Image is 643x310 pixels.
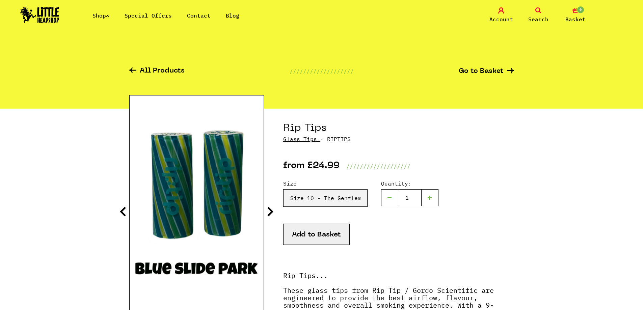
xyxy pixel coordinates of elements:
button: Add to Basket [283,224,350,245]
a: Special Offers [125,12,172,19]
a: Glass Tips [283,136,317,142]
span: Account [489,15,513,23]
span: 0 [577,6,585,14]
label: Quantity: [381,179,438,188]
a: Search [521,7,555,23]
a: All Products [129,67,185,75]
p: /////////////////// [290,67,354,75]
label: Size [283,179,368,188]
span: Basket [565,15,586,23]
img: Rip Tips image 3 [130,122,264,290]
a: 0 Basket [559,7,592,23]
input: 1 [398,189,422,206]
a: Go to Basket [459,68,514,75]
a: Contact [187,12,211,19]
p: /////////////////// [346,162,410,170]
h1: Rip Tips [283,122,514,135]
img: Little Head Shop Logo [20,7,59,23]
p: · RIPTIPS [283,135,514,143]
span: Search [528,15,548,23]
a: Blog [226,12,239,19]
p: from £24.99 [283,162,340,170]
a: Shop [92,12,109,19]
